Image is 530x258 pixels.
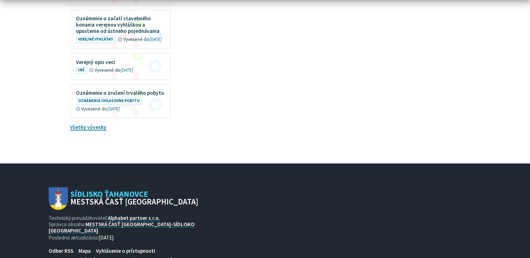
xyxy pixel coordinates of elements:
[71,85,170,117] a: Oznámenie o zrušení trvalého pobytu Oznámenia ohlasovne pobytu Vyvesené do[DATE]
[49,187,199,210] a: Logo Sídlisko Ťahanovce, prejsť na domovskú stránku.
[46,246,76,255] a: Odber RSS
[49,215,199,241] p: Technický prevádzkovateľ: Správca obsahu: Posledná aktualizácia:
[68,190,199,206] span: Sídlisko Ťahanovce
[71,10,170,48] a: Oznámenie o začatí stavebného konania verejnou vyhláškou a upustenie od ústneho pojednávania Vere...
[70,198,198,206] span: Mestská časť [GEOGRAPHIC_DATA]
[70,124,106,130] a: Všetky vývesky
[94,246,158,255] a: Vyhlásenie o prístupnosti
[98,234,114,241] span: [DATE]
[108,215,160,221] a: Alphabet partner s.r.o.
[71,53,170,79] a: Verejný opis veci Iné Vyvesené do[DATE]
[49,221,195,234] a: MESTSKÁ ČASŤ [GEOGRAPHIC_DATA]-SÍDLISKO [GEOGRAPHIC_DATA]
[49,187,68,210] img: Prejsť na domovskú stránku
[76,246,94,255] a: Mapa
